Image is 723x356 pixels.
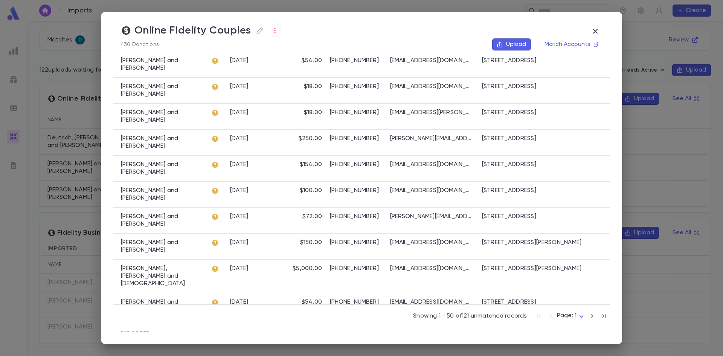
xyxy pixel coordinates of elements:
[330,187,383,194] p: [PHONE_NUMBER]
[230,265,249,272] div: 8/18/2025
[302,298,322,306] div: $54.00
[304,109,322,116] div: $18.00
[482,213,536,220] div: [STREET_ADDRESS]
[390,298,473,306] p: [EMAIL_ADDRESS][DOMAIN_NAME]
[330,298,383,306] p: [PHONE_NUMBER]
[302,213,322,220] div: $72.00
[330,239,383,246] p: [PHONE_NUMBER]
[121,109,204,124] p: [PERSON_NAME] and [PERSON_NAME]
[121,265,204,287] p: [PERSON_NAME], [PERSON_NAME] and [DEMOGRAPHIC_DATA]
[390,57,473,64] p: [EMAIL_ADDRESS][DOMAIN_NAME]
[300,187,322,194] div: $100.00
[482,57,536,64] div: [STREET_ADDRESS]
[390,187,473,194] p: [EMAIL_ADDRESS][DOMAIN_NAME]
[302,57,322,64] div: $54.00
[230,135,249,142] div: 8/18/2025
[121,83,204,98] p: [PERSON_NAME] and [PERSON_NAME]
[121,161,204,176] p: [PERSON_NAME] and [PERSON_NAME]
[482,187,536,194] div: [STREET_ADDRESS]
[230,83,249,90] div: 8/18/2025
[121,24,281,37] h4: Online Fidelity Couples
[230,239,249,246] div: 8/18/2025
[121,213,204,228] p: [PERSON_NAME] and [PERSON_NAME]
[330,83,383,90] p: [PHONE_NUMBER]
[390,213,473,220] p: [PERSON_NAME][EMAIL_ADDRESS][PERSON_NAME][DOMAIN_NAME]
[540,38,602,50] button: Match Accounts
[482,135,536,142] div: [STREET_ADDRESS]
[482,83,536,90] div: [STREET_ADDRESS]
[230,109,249,116] div: 8/18/2025
[557,313,577,319] span: Page: 1
[482,109,536,116] div: [STREET_ADDRESS]
[230,298,249,306] div: 8/18/2025
[330,213,383,220] p: [PHONE_NUMBER]
[390,265,473,272] p: [EMAIL_ADDRESS][DOMAIN_NAME]
[390,135,473,142] p: [PERSON_NAME][EMAIL_ADDRESS][DOMAIN_NAME]
[293,265,322,272] div: $5,000.00
[413,312,527,320] p: Showing 1 - 50 of 121 unmatched records
[330,109,383,116] p: [PHONE_NUMBER]
[482,239,582,246] div: [STREET_ADDRESS][PERSON_NAME]
[390,239,473,246] p: [EMAIL_ADDRESS][DOMAIN_NAME]
[121,135,204,150] p: [PERSON_NAME] and [PERSON_NAME]
[390,109,473,116] p: [EMAIL_ADDRESS][PERSON_NAME][DOMAIN_NAME]
[390,161,473,168] p: [EMAIL_ADDRESS][DOMAIN_NAME]
[230,161,249,168] div: 8/18/2025
[230,187,249,194] div: 8/18/2025
[299,135,322,142] div: $250.00
[230,213,249,220] div: 8/18/2025
[390,83,473,90] p: [EMAIL_ADDRESS][DOMAIN_NAME]
[482,298,536,306] div: [STREET_ADDRESS]
[304,83,322,90] div: $18.00
[492,38,531,50] button: Upload
[121,57,204,72] p: [PERSON_NAME] and [PERSON_NAME]
[121,331,151,336] span: Imported
[230,57,249,64] div: 8/18/2025
[121,298,204,313] p: [PERSON_NAME] and [PERSON_NAME]
[300,161,322,168] div: $154.00
[482,161,536,168] div: [STREET_ADDRESS]
[330,57,383,64] p: [PHONE_NUMBER]
[557,310,586,322] div: Page: 1
[330,161,383,168] p: [PHONE_NUMBER]
[300,239,322,246] div: $150.00
[330,265,383,272] p: [PHONE_NUMBER]
[482,265,582,272] div: [STREET_ADDRESS][PERSON_NAME]
[121,41,281,47] p: 430 Donations
[330,135,383,142] p: [PHONE_NUMBER]
[121,239,204,254] p: [PERSON_NAME] and [PERSON_NAME]
[121,187,204,202] p: [PERSON_NAME] and [PERSON_NAME]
